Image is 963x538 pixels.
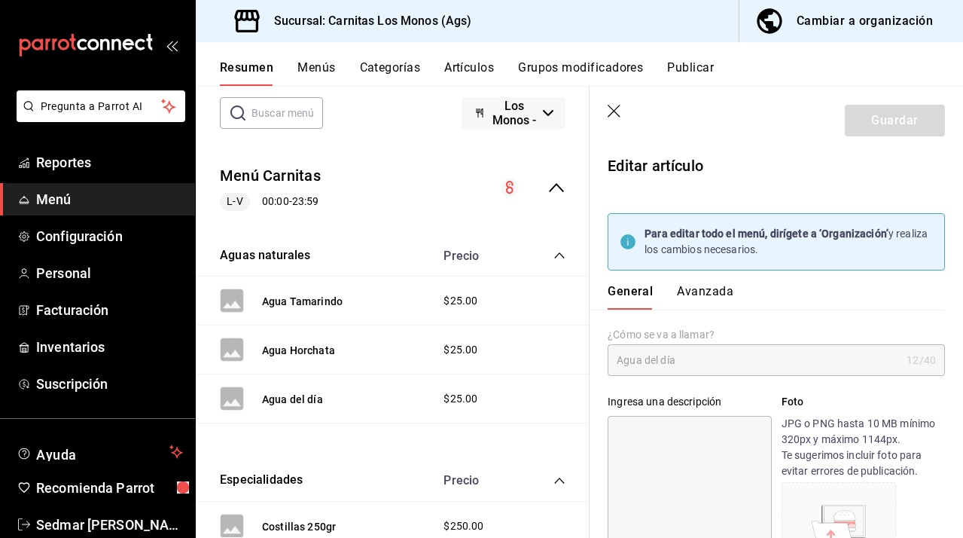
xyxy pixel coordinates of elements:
button: Agua Tamarindo [262,294,343,309]
button: Artículos [444,60,494,86]
div: navigation tabs [608,284,927,310]
span: Pregunta a Parrot AI [41,99,162,115]
div: Precio [428,473,525,488]
span: Inventarios [36,337,183,357]
strong: Para editar todo el menú, dirígete a ‘Organización’ [645,228,888,240]
button: General [608,284,653,310]
p: JPG o PNG hasta 10 MB mínimo 320px y máximo 1144px. Te sugerimos incluir foto para evitar errores... [782,416,945,479]
span: $25.00 [443,391,477,407]
label: ¿Cómo se va a llamar? [608,329,945,340]
button: collapse-category-row [553,249,565,261]
span: Suscripción [36,374,183,394]
div: collapse-menu-row [196,153,590,223]
p: Editar artículo [608,154,945,177]
span: Reportes [36,152,183,173]
div: 00:00 - 23:59 [220,193,321,211]
span: $250.00 [443,518,483,534]
span: Menú [36,189,183,209]
span: Recomienda Parrot [36,478,183,498]
button: open_drawer_menu [166,39,178,51]
span: $25.00 [443,293,477,309]
span: Personal [36,263,183,283]
button: Categorías [360,60,421,86]
span: L-V [221,194,248,209]
div: navigation tabs [220,60,963,86]
a: Pregunta a Parrot AI [11,109,185,125]
div: Precio [428,249,525,263]
button: Agua del día [262,392,323,407]
button: Avanzada [677,284,733,310]
button: Especialidades [220,472,303,489]
div: 12 /40 [907,353,936,368]
span: Carnitas Los Monos - Ags [492,84,537,142]
span: Ayuda [36,443,163,461]
p: Foto [782,394,945,410]
span: Configuración [36,226,183,246]
button: Grupos modificadores [518,60,643,86]
button: Menú Carnitas [220,165,321,187]
button: Resumen [220,60,273,86]
button: Costillas 250gr [262,519,336,534]
input: Buscar menú [251,98,323,128]
button: Pregunta a Parrot AI [17,90,185,122]
button: Carnitas Los Monos - Ags [462,97,565,129]
button: collapse-category-row [553,475,565,487]
span: $25.00 [443,342,477,358]
button: Agua Horchata [262,343,335,358]
div: y realiza los cambios necesarios. [645,226,932,258]
div: Cambiar a organización [797,11,933,32]
h3: Sucursal: Carnitas Los Monos (Ags) [262,12,471,30]
button: Publicar [667,60,714,86]
button: Aguas naturales [220,247,311,264]
span: Sedmar [PERSON_NAME] [36,515,183,535]
div: Ingresa una descripción [608,394,771,410]
span: Facturación [36,300,183,320]
button: Menús [297,60,335,86]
